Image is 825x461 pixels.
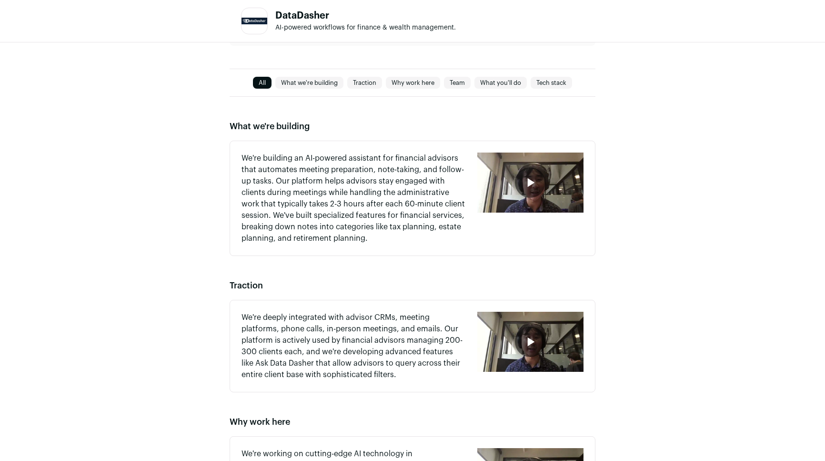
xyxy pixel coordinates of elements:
h2: Traction [230,279,595,292]
span: AI-powered workflows for finance & wealth management. [275,24,456,31]
h1: DataDasher [275,11,456,20]
h2: What we're building [230,120,595,133]
a: Traction [347,77,382,89]
a: Tech stack [531,77,572,89]
h2: Why work here [230,415,595,429]
img: 5ea263cf0c28d7e3455a8b28ff74034307efce2722f8c6cf0fe1af1be6d55519.jpg [241,18,267,25]
p: We're building an AI-powered assistant for financial advisors that automates meeting preparation,... [241,153,466,244]
p: We're deeply integrated with advisor CRMs, meeting platforms, phone calls, in-person meetings, an... [241,312,466,380]
a: Team [444,77,471,89]
a: Why work here [386,77,440,89]
a: What you'll do [474,77,527,89]
a: What we're building [275,77,343,89]
a: All [253,77,272,89]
